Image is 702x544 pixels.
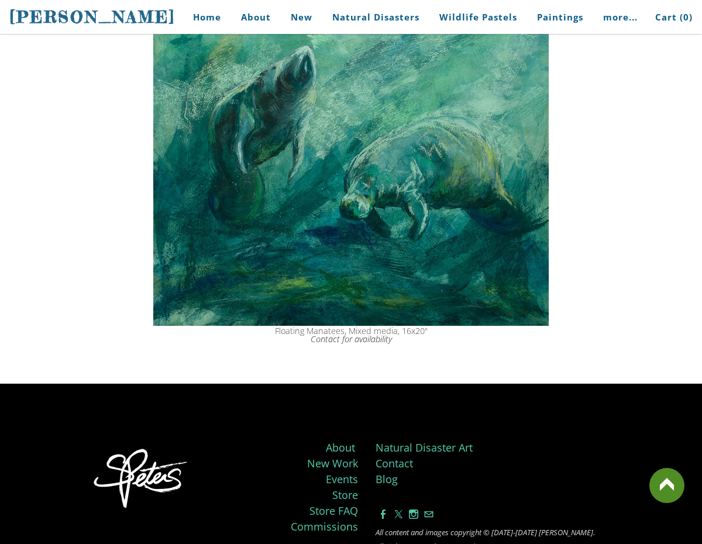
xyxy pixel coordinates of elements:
div: Floating Manatees, Mixed media, 16x20" [70,327,632,344]
a: Wildlife Pastels [431,4,526,30]
a: Store [332,488,358,502]
a: [PERSON_NAME] [9,6,175,28]
img: Stephanie Peters Artist [87,446,196,514]
font: ​All content and images copyright [376,527,481,538]
a: About [232,4,280,30]
a: Blog [376,472,398,486]
a: Home [175,4,230,30]
a: Natural Disasters [324,4,428,30]
a: Instagram [409,508,418,521]
a: New [282,4,321,30]
a: About [326,440,355,455]
a: Contact for availability [311,333,392,345]
a: Store FAQ [309,504,358,518]
a: New Work [307,456,358,470]
a: Paintings [528,4,592,30]
span: [PERSON_NAME] [9,7,175,27]
span: 0 [683,11,689,23]
a: Contact [376,456,413,470]
a: Commissions [291,519,358,533]
a: Mail [424,508,433,521]
a: Natural Disaster Art [376,440,473,455]
a: more... [594,4,646,30]
img: Picture [153,10,549,326]
a: Events [326,472,358,486]
a: Cart (0) [646,4,693,30]
a: Twitter [394,508,403,521]
a: Facebook [378,508,388,521]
